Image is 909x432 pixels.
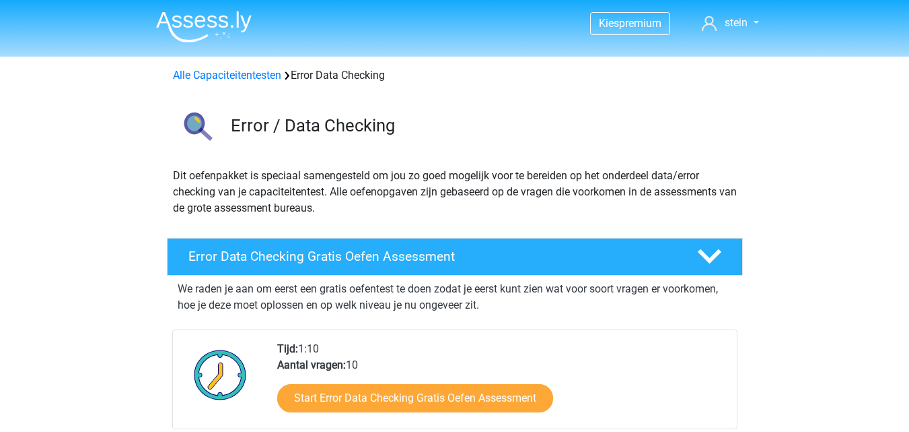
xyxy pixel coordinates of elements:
[178,281,732,313] p: We raden je aan om eerst een gratis oefentest te doen zodat je eerst kunt zien wat voor soort vra...
[696,15,764,31] a: stein
[188,249,676,264] h4: Error Data Checking Gratis Oefen Assessment
[725,16,748,29] span: stein
[186,341,254,408] img: Klok
[267,341,736,429] div: 1:10 10
[277,342,298,355] b: Tijd:
[231,115,732,136] h3: Error / Data Checking
[168,100,225,157] img: error data checking
[591,14,669,32] a: Kiespremium
[161,238,748,276] a: Error Data Checking Gratis Oefen Assessment
[173,168,737,216] p: Dit oefenpakket is speciaal samengesteld om jou zo goed mogelijk voor te bereiden op het onderdee...
[619,17,661,30] span: premium
[599,17,619,30] span: Kies
[168,67,742,84] div: Error Data Checking
[173,69,281,82] a: Alle Capaciteitentesten
[156,11,252,42] img: Assessly
[277,384,553,412] a: Start Error Data Checking Gratis Oefen Assessment
[277,359,346,371] b: Aantal vragen:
